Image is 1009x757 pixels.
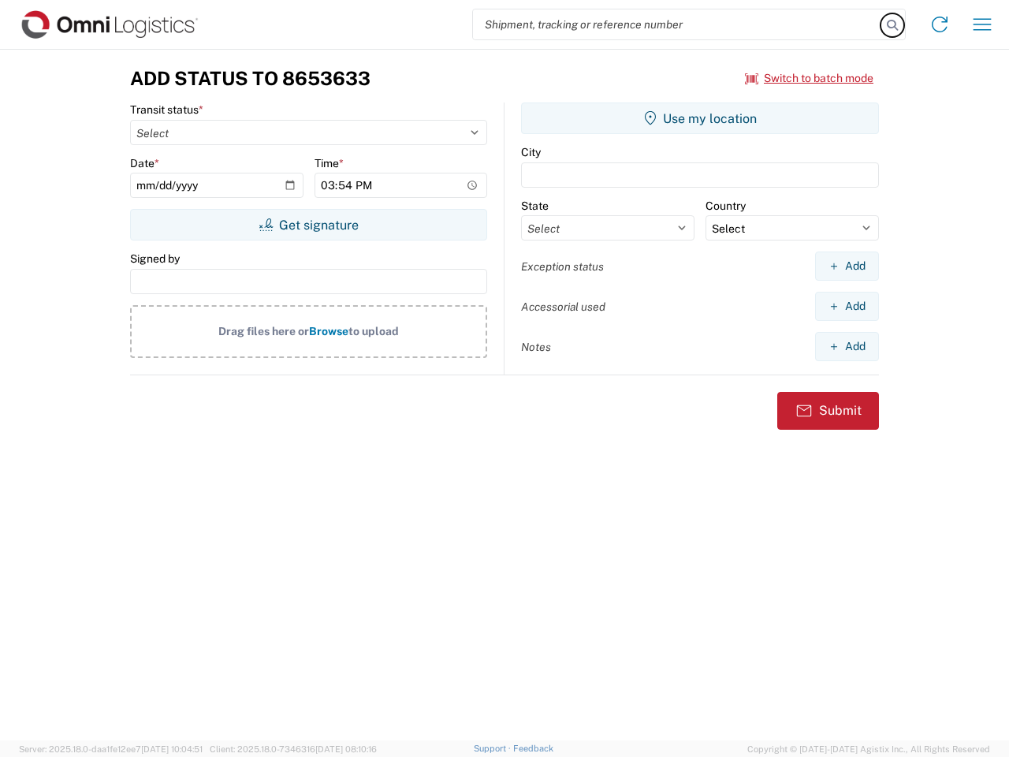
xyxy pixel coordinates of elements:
[474,744,513,753] a: Support
[315,744,377,754] span: [DATE] 08:10:16
[706,199,746,213] label: Country
[130,252,180,266] label: Signed by
[19,744,203,754] span: Server: 2025.18.0-daa1fe12ee7
[315,156,344,170] label: Time
[210,744,377,754] span: Client: 2025.18.0-7346316
[521,340,551,354] label: Notes
[777,392,879,430] button: Submit
[130,156,159,170] label: Date
[521,300,605,314] label: Accessorial used
[473,9,881,39] input: Shipment, tracking or reference number
[218,325,309,337] span: Drag files here or
[130,67,370,90] h3: Add Status to 8653633
[815,292,879,321] button: Add
[141,744,203,754] span: [DATE] 10:04:51
[130,209,487,241] button: Get signature
[513,744,553,753] a: Feedback
[815,252,879,281] button: Add
[521,199,549,213] label: State
[521,259,604,274] label: Exception status
[745,65,873,91] button: Switch to batch mode
[815,332,879,361] button: Add
[747,742,990,756] span: Copyright © [DATE]-[DATE] Agistix Inc., All Rights Reserved
[348,325,399,337] span: to upload
[521,103,879,134] button: Use my location
[309,325,348,337] span: Browse
[130,103,203,117] label: Transit status
[521,145,541,159] label: City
